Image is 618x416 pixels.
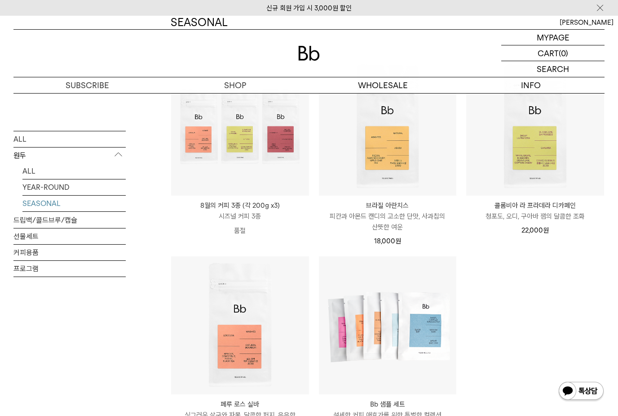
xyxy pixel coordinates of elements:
img: 카카오톡 채널 1:1 채팅 버튼 [558,381,605,403]
img: 콜롬비아 라 프라데라 디카페인 [466,58,604,196]
p: 페루 로스 실바 [171,399,309,410]
a: 신규 회원 가입 시 3,000원 할인 [266,4,352,12]
p: (0) [559,45,568,61]
p: 청포도, 오디, 구아바 잼의 달콤한 조화 [466,211,604,222]
p: WHOLESALE [309,77,457,93]
p: 원두 [13,147,126,163]
a: 커피용품 [13,244,126,260]
p: 콜롬비아 라 프라데라 디카페인 [466,200,604,211]
a: SHOP [161,77,309,93]
img: 브라질 아란치스 [319,58,457,196]
p: 품절 [171,222,309,240]
p: 피칸과 아몬드 캔디의 고소한 단맛, 사과칩의 산뜻한 여운 [319,211,457,233]
a: ALL [13,131,126,147]
p: MYPAGE [537,30,569,45]
p: 브라질 아란치스 [319,200,457,211]
a: 드립백/콜드브루/캡슐 [13,212,126,228]
span: 22,000 [521,226,549,234]
a: 브라질 아란치스 피칸과 아몬드 캔디의 고소한 단맛, 사과칩의 산뜻한 여운 [319,200,457,233]
p: 8월의 커피 3종 (각 200g x3) [171,200,309,211]
a: 선물세트 [13,228,126,244]
span: 원 [543,226,549,234]
a: MYPAGE [501,30,605,45]
p: INFO [457,77,605,93]
img: 로고 [298,46,320,61]
a: 콜롬비아 라 프라데라 디카페인 청포도, 오디, 구아바 잼의 달콤한 조화 [466,200,604,222]
a: ALL [22,163,126,179]
p: SEARCH [537,61,569,77]
a: SUBSCRIBE [13,77,161,93]
a: SEASONAL [22,195,126,211]
span: 원 [395,237,401,245]
p: CART [538,45,559,61]
img: 8월의 커피 3종 (각 200g x3) [171,58,309,196]
p: 시즈널 커피 3종 [171,211,309,222]
span: 18,000 [374,237,401,245]
a: 프로그램 [13,260,126,276]
a: 8월의 커피 3종 (각 200g x3) 시즈널 커피 3종 [171,200,309,222]
img: Bb 샘플 세트 [319,256,457,394]
a: YEAR-ROUND [22,179,126,195]
p: Bb 샘플 세트 [319,399,457,410]
img: 페루 로스 실바 [171,256,309,394]
a: CART (0) [501,45,605,61]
